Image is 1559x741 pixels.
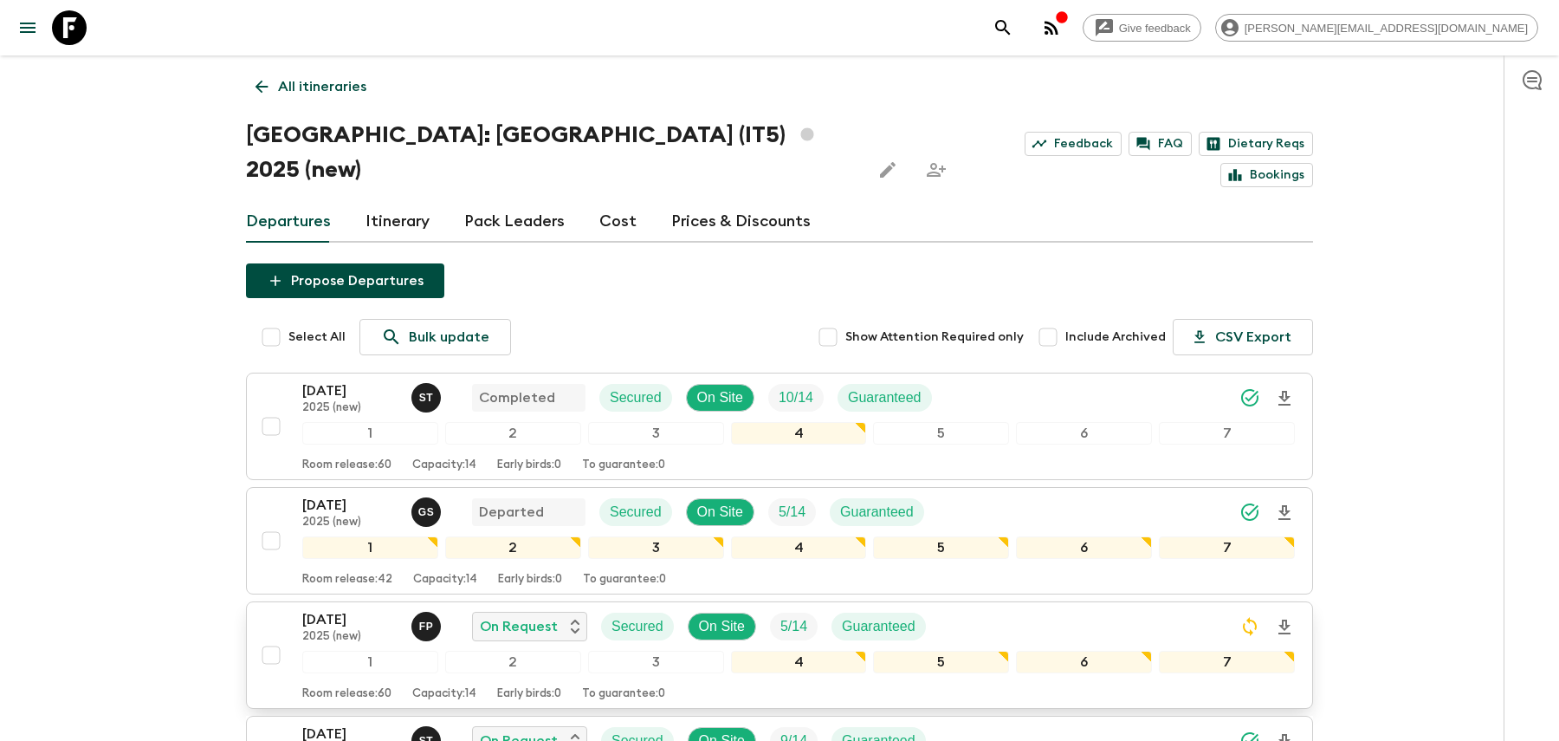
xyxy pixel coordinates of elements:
[1274,388,1295,409] svg: Download Onboarding
[1239,502,1260,523] svg: Synced Successfully
[671,201,811,243] a: Prices & Discounts
[601,613,674,640] div: Secured
[1274,617,1295,638] svg: Download Onboarding
[302,495,398,516] p: [DATE]
[731,422,867,445] div: 4
[246,601,1313,709] button: [DATE]2025 (new)Federico PolettiOn RequestSecuredOn SiteTrip FillGuaranteed1234567Room release:60...
[986,10,1020,45] button: search adventures
[582,687,665,701] p: To guarantee: 0
[779,502,805,523] p: 5 / 14
[1239,616,1260,637] svg: Sync Required - Changes detected
[411,612,444,641] button: FP
[411,388,444,402] span: Simona Timpanaro
[688,613,756,640] div: On Site
[1220,163,1313,187] a: Bookings
[768,384,824,412] div: Trip Fill
[686,384,754,412] div: On Site
[419,620,434,634] p: F P
[498,573,562,587] p: Early birds: 0
[842,616,915,637] p: Guaranteed
[412,687,476,701] p: Capacity: 14
[411,503,444,517] span: Gianluca Savarino
[1235,22,1537,35] span: [PERSON_NAME][EMAIL_ADDRESS][DOMAIN_NAME]
[697,387,743,408] p: On Site
[919,153,954,187] span: Share this itinerary
[445,651,581,673] div: 2
[731,651,867,673] div: 4
[302,380,398,401] p: [DATE]
[278,76,366,97] p: All itineraries
[365,201,430,243] a: Itinerary
[1274,503,1295,523] svg: Download Onboarding
[1129,132,1192,156] a: FAQ
[1016,651,1152,673] div: 6
[302,401,398,415] p: 2025 (new)
[699,616,745,637] p: On Site
[359,319,511,355] a: Bulk update
[873,422,1009,445] div: 5
[1065,328,1166,346] span: Include Archived
[246,263,444,298] button: Propose Departures
[848,387,922,408] p: Guaranteed
[497,458,561,472] p: Early birds: 0
[302,630,398,644] p: 2025 (new)
[845,328,1024,346] span: Show Attention Required only
[873,536,1009,559] div: 5
[610,502,662,523] p: Secured
[582,458,665,472] p: To guarantee: 0
[1025,132,1122,156] a: Feedback
[1159,422,1295,445] div: 7
[1173,319,1313,355] button: CSV Export
[599,498,672,526] div: Secured
[302,536,438,559] div: 1
[599,384,672,412] div: Secured
[780,616,807,637] p: 5 / 14
[588,651,724,673] div: 3
[611,616,663,637] p: Secured
[588,422,724,445] div: 3
[464,201,565,243] a: Pack Leaders
[599,201,637,243] a: Cost
[302,609,398,630] p: [DATE]
[409,327,489,348] p: Bulk update
[412,458,476,472] p: Capacity: 14
[779,387,813,408] p: 10 / 14
[479,387,555,408] p: Completed
[1109,22,1200,35] span: Give feedback
[768,498,816,526] div: Trip Fill
[479,502,544,523] p: Departed
[873,651,1009,673] div: 5
[1215,14,1538,42] div: [PERSON_NAME][EMAIL_ADDRESS][DOMAIN_NAME]
[288,328,346,346] span: Select All
[686,498,754,526] div: On Site
[1083,14,1201,42] a: Give feedback
[1016,422,1152,445] div: 6
[1159,651,1295,673] div: 7
[411,617,444,631] span: Federico Poletti
[588,536,724,559] div: 3
[497,687,561,701] p: Early birds: 0
[445,536,581,559] div: 2
[1159,536,1295,559] div: 7
[583,573,666,587] p: To guarantee: 0
[770,613,818,640] div: Trip Fill
[610,387,662,408] p: Secured
[302,422,438,445] div: 1
[246,69,376,104] a: All itineraries
[302,687,391,701] p: Room release: 60
[870,153,905,187] button: Edit this itinerary
[445,422,581,445] div: 2
[1016,536,1152,559] div: 6
[246,487,1313,595] button: [DATE]2025 (new)Gianluca SavarinoDepartedSecuredOn SiteTrip FillGuaranteed1234567Room release:42C...
[1199,132,1313,156] a: Dietary Reqs
[731,536,867,559] div: 4
[697,502,743,523] p: On Site
[840,502,914,523] p: Guaranteed
[246,373,1313,480] button: [DATE]2025 (new)Simona TimpanaroCompletedSecuredOn SiteTrip FillGuaranteed1234567Room release:60C...
[246,118,857,187] h1: [GEOGRAPHIC_DATA]: [GEOGRAPHIC_DATA] (IT5) 2025 (new)
[246,201,331,243] a: Departures
[302,458,391,472] p: Room release: 60
[480,616,558,637] p: On Request
[302,573,392,587] p: Room release: 42
[10,10,45,45] button: menu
